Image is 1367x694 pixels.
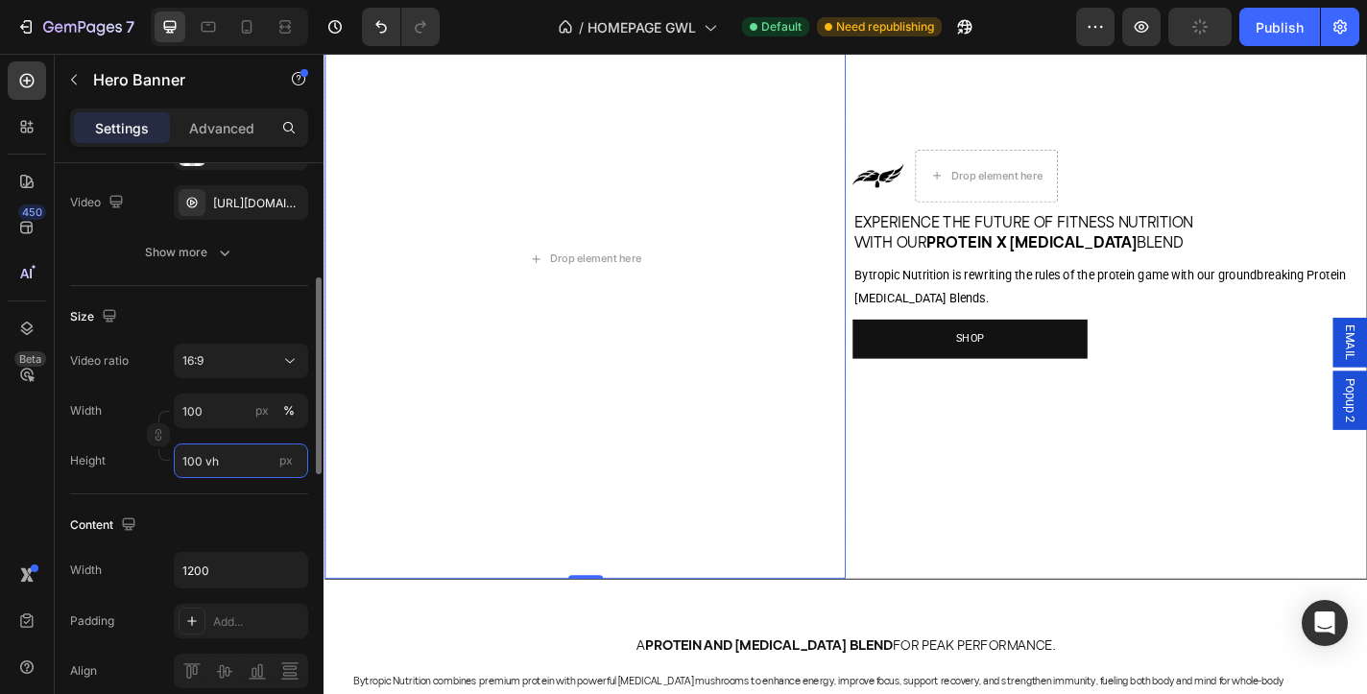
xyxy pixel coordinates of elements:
[70,235,308,270] button: Show more
[836,18,934,36] span: Need republishing
[70,402,102,419] label: Width
[692,128,794,143] div: Drop element here
[277,399,300,422] button: px
[174,443,308,478] input: px
[8,8,143,46] button: 7
[579,17,584,37] span: /
[584,122,641,149] img: gempages_550975774753031018-d9fd9d30-4117-4ae0-a6d4-ea789d7cddbe.png
[665,197,948,221] span: Blend
[1239,8,1320,46] button: Publish
[761,18,802,36] span: Default
[213,613,303,631] div: Add...
[279,453,293,467] span: px
[1302,600,1348,646] div: Open Intercom Messenger
[213,195,303,212] div: [URL][DOMAIN_NAME]
[70,612,114,630] div: Padding
[255,402,269,419] div: px
[1256,17,1304,37] div: Publish
[70,190,128,216] div: Video
[586,175,960,199] span: Experience The Future Of Fitness Nutrition
[189,118,254,138] p: Advanced
[70,562,102,579] div: Width
[174,394,308,428] input: px%
[324,54,1367,694] iframe: Design area
[70,452,106,469] label: Height
[18,204,46,220] div: 450
[145,243,234,262] div: Show more
[174,344,308,378] button: 16:9
[1123,299,1142,339] span: EMAIL
[250,219,351,234] div: Drop element here
[586,197,665,221] span: With Our
[70,304,121,330] div: Size
[70,513,140,538] div: Content
[126,15,134,38] p: 7
[175,553,307,587] input: Auto
[182,353,204,368] span: 16:9
[665,197,897,221] strong: Protein X [MEDICAL_DATA]
[1123,358,1142,408] span: Popup 2
[283,402,295,419] div: %
[586,233,1134,281] p: Bytropic Nutrition is rewriting the rules of the protein game with our groundbreaking Protein [ME...
[584,294,843,338] a: SHOP
[698,305,729,326] p: SHOP
[93,68,256,91] p: Hero Banner
[70,352,129,370] div: Video ratio
[354,643,628,664] strong: Protein and [MEDICAL_DATA] Blend
[251,399,274,422] button: %
[95,118,149,138] p: Settings
[14,351,46,367] div: Beta
[588,17,696,37] span: HOMEPAGE GWL
[70,662,97,680] div: Align
[362,8,440,46] div: Undo/Redo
